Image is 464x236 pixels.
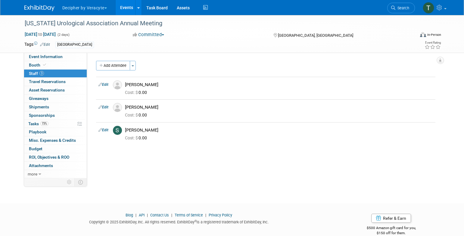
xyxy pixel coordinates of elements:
[343,231,440,236] div: $150 off for them.
[24,41,50,48] td: Tags
[29,138,76,143] span: Misc. Expenses & Credits
[387,3,415,13] a: Search
[96,61,130,70] button: Add Attendee
[74,178,87,186] td: Toggle Event Tabs
[371,214,411,223] a: Refer & Earn
[427,33,441,37] div: In-Person
[125,82,433,88] div: [PERSON_NAME]
[29,96,48,101] span: Giveaways
[425,41,441,44] div: Event Rating
[125,127,433,133] div: [PERSON_NAME]
[55,42,94,48] div: [GEOGRAPHIC_DATA]
[343,222,440,235] div: $500 Amazon gift card for you,
[175,213,203,217] a: Terms of Service
[40,42,50,47] a: Edit
[125,135,149,140] span: 0.00
[125,104,433,110] div: [PERSON_NAME]
[24,70,87,78] a: Staff3
[24,32,56,37] span: [DATE] [DATE]
[64,178,75,186] td: Personalize Event Tab Strip
[24,61,87,69] a: Booth
[29,88,65,92] span: Asset Reservations
[28,172,37,176] span: more
[43,63,46,67] i: Booth reservation complete
[24,136,87,144] a: Misc. Expenses & Credits
[37,32,43,37] span: to
[113,126,122,135] img: S.jpg
[24,170,87,178] a: more
[24,145,87,153] a: Budget
[29,113,55,118] span: Sponsorships
[379,31,441,40] div: Event Format
[125,90,149,95] span: 0.00
[24,86,87,94] a: Asset Reservations
[24,5,54,11] img: ExhibitDay
[125,113,149,117] span: 0.00
[24,162,87,170] a: Attachments
[278,33,353,38] span: [GEOGRAPHIC_DATA], [GEOGRAPHIC_DATA]
[24,111,87,120] a: Sponsorships
[24,103,87,111] a: Shipments
[98,82,108,87] a: Edit
[195,219,197,223] sup: ®
[40,121,48,126] span: 73%
[23,18,406,29] div: [US_STATE] Urological Association Annual Meeting
[98,105,108,109] a: Edit
[57,33,70,37] span: (2 days)
[134,213,138,217] span: |
[125,90,139,95] span: Cost: $
[420,32,426,37] img: Format-Inperson.png
[139,213,145,217] a: API
[29,129,46,134] span: Playbook
[204,213,208,217] span: |
[145,213,149,217] span: |
[98,128,108,132] a: Edit
[24,153,87,161] a: ROI, Objectives & ROO
[29,163,53,168] span: Attachments
[24,95,87,103] a: Giveaways
[24,218,334,225] div: Copyright © 2025 ExhibitDay, Inc. All rights reserved. ExhibitDay is a registered trademark of Ex...
[29,63,47,67] span: Booth
[29,71,44,76] span: Staff
[24,53,87,61] a: Event Information
[29,54,63,59] span: Event Information
[131,32,167,38] button: Committed
[395,6,409,10] span: Search
[24,128,87,136] a: Playbook
[209,213,232,217] a: Privacy Policy
[29,104,49,109] span: Shipments
[423,2,434,14] img: Tony Alvarado
[28,121,48,126] span: Tasks
[29,79,66,84] span: Travel Reservations
[29,155,69,160] span: ROI, Objectives & ROO
[125,113,139,117] span: Cost: $
[24,78,87,86] a: Travel Reservations
[170,213,174,217] span: |
[113,103,122,112] img: Associate-Profile-5.png
[113,80,122,89] img: Associate-Profile-5.png
[39,71,44,76] span: 3
[150,213,169,217] a: Contact Us
[126,213,133,217] a: Blog
[29,146,42,151] span: Budget
[24,120,87,128] a: Tasks73%
[125,135,139,140] span: Cost: $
